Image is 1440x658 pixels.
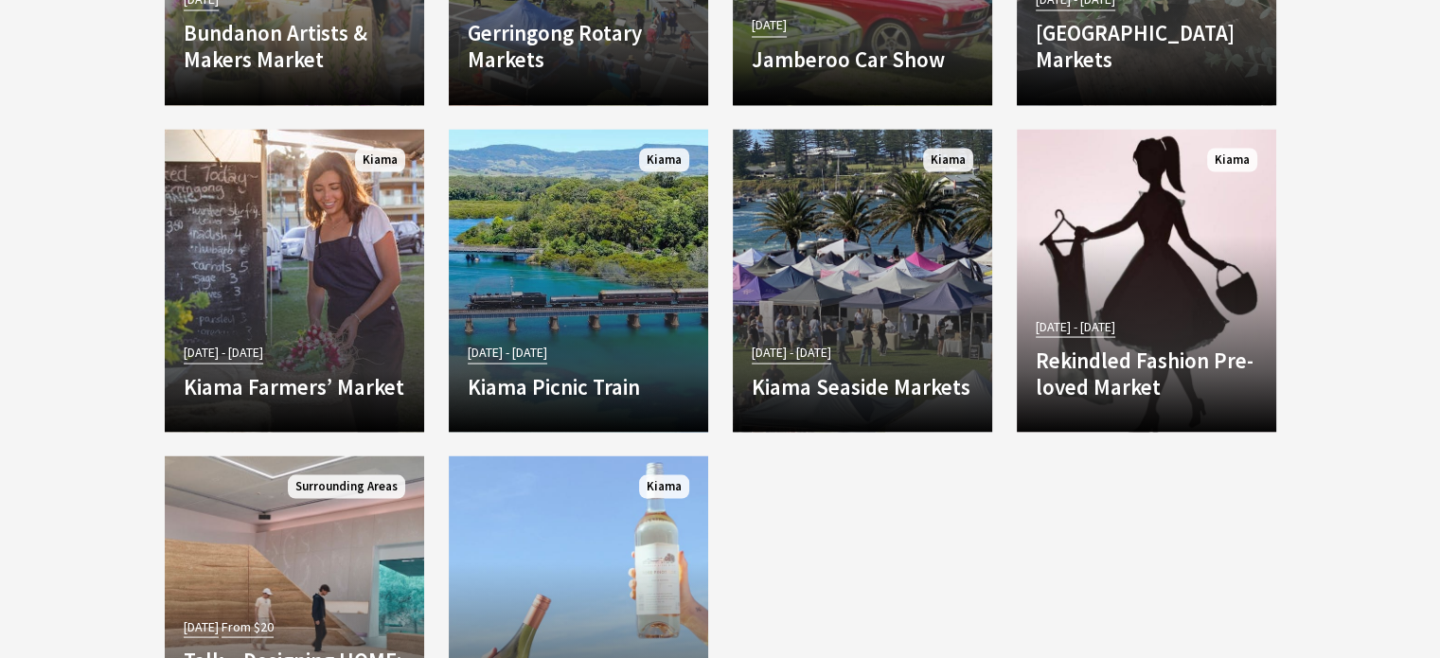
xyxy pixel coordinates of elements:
[1036,347,1257,399] h4: Rekindled Fashion Pre-loved Market
[184,20,405,72] h4: Bundanon Artists & Makers Market
[752,46,973,73] h4: Jamberoo Car Show
[449,129,708,432] a: [DATE] - [DATE] Kiama Picnic Train Kiama
[639,148,689,171] span: Kiama
[752,341,831,363] span: [DATE] - [DATE]
[1207,148,1257,171] span: Kiama
[165,129,424,432] a: [DATE] - [DATE] Kiama Farmers’ Market Kiama
[639,474,689,498] span: Kiama
[923,148,973,171] span: Kiama
[184,341,263,363] span: [DATE] - [DATE]
[752,373,973,400] h4: Kiama Seaside Markets
[468,341,547,363] span: [DATE] - [DATE]
[1036,20,1257,72] h4: [GEOGRAPHIC_DATA] Markets
[1017,129,1276,432] a: [DATE] - [DATE] Rekindled Fashion Pre-loved Market Kiama
[752,14,787,36] span: [DATE]
[733,129,992,432] a: [DATE] - [DATE] Kiama Seaside Markets Kiama
[184,373,405,400] h4: Kiama Farmers’ Market
[1036,315,1115,337] span: [DATE] - [DATE]
[288,474,405,498] span: Surrounding Areas
[468,373,689,400] h4: Kiama Picnic Train
[468,20,689,72] h4: Gerringong Rotary Markets
[184,615,219,637] span: [DATE]
[222,615,274,637] span: From $20
[355,148,405,171] span: Kiama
